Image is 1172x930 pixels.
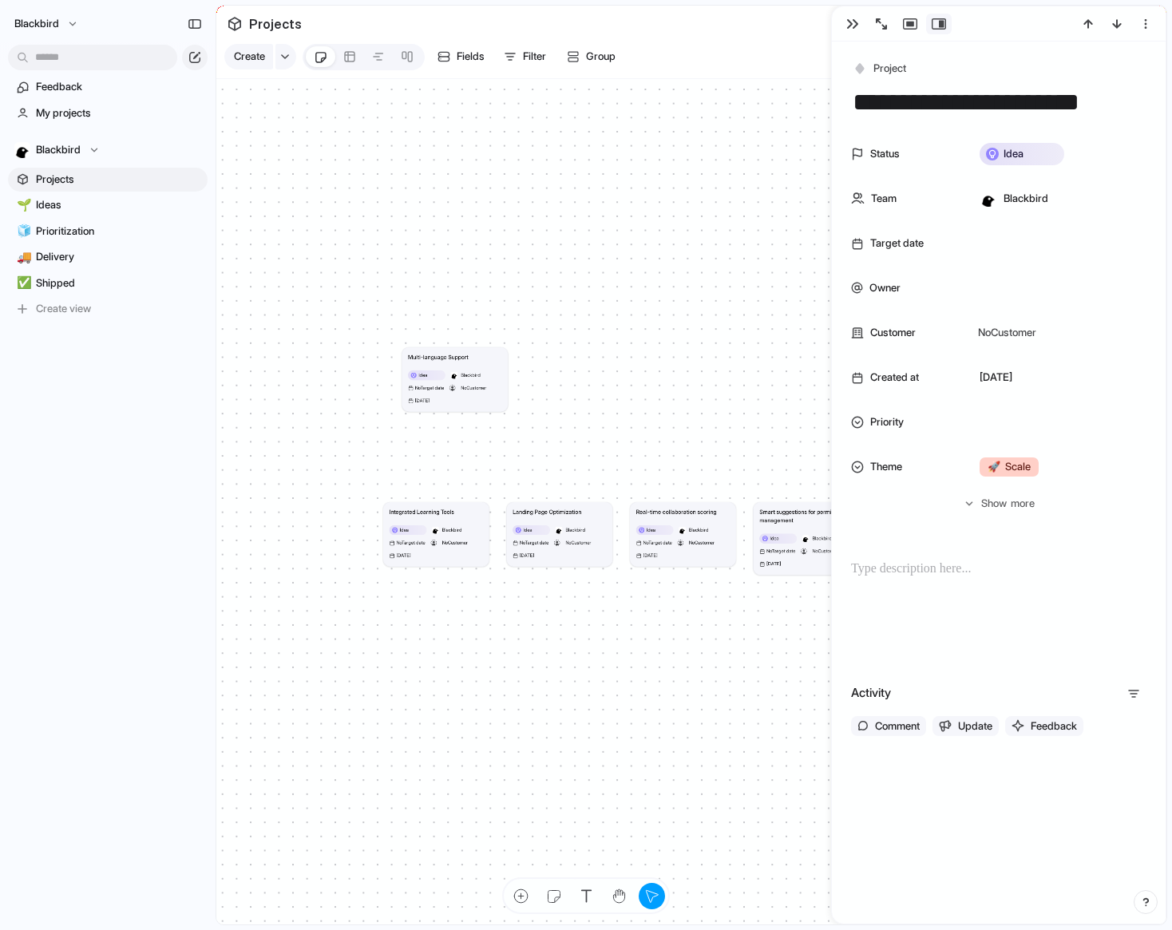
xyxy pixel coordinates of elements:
[36,224,202,239] span: Prioritization
[849,57,911,81] button: Project
[634,524,675,536] button: Idea
[812,548,837,553] span: No Customer
[415,384,444,391] span: No Target date
[17,222,28,240] div: 🧊
[14,275,30,291] button: ✅
[1011,496,1035,512] span: more
[14,224,30,239] button: 🧊
[873,61,906,77] span: Project
[36,142,81,158] span: Blackbird
[932,716,999,737] button: Update
[17,248,28,267] div: 🚚
[1031,718,1077,734] span: Feedback
[406,394,431,406] button: [DATE]
[8,297,208,321] button: Create view
[430,524,463,536] button: Blackbird
[441,536,470,548] button: NoCustomer
[234,49,265,65] span: Create
[870,325,916,341] span: Customer
[396,539,425,546] span: No Target date
[246,10,305,38] span: Projects
[396,552,410,559] span: [DATE]
[497,44,552,69] button: Filter
[766,548,795,555] span: No Target date
[8,193,208,217] div: 🌱Ideas
[14,249,30,265] button: 🚚
[8,138,208,162] button: Blackbird
[758,532,798,544] button: Idea
[870,370,919,386] span: Created at
[457,49,485,65] span: Fields
[851,716,926,737] button: Comment
[442,526,462,533] span: Blackbird
[689,540,715,545] span: No Customer
[8,245,208,269] a: 🚚Delivery
[647,526,655,533] span: Idea
[36,301,91,317] span: Create view
[758,558,782,569] button: [DATE]
[461,385,486,390] span: No Customer
[224,44,273,69] button: Create
[770,535,778,542] span: Idea
[553,524,587,536] button: Blackbird
[643,539,672,546] span: No Target date
[8,168,208,192] a: Projects
[511,524,552,536] button: Idea
[36,79,202,95] span: Feedback
[7,11,87,37] button: blackbird
[431,44,491,69] button: Fields
[387,524,428,536] button: Idea
[387,536,426,548] button: NoTarget date
[851,489,1146,518] button: Showmore
[36,197,202,213] span: Ideas
[636,507,717,516] h1: Real-time collaboration scoring
[958,718,992,734] span: Update
[36,105,202,121] span: My projects
[869,280,901,296] span: Owner
[8,271,208,295] a: ✅Shipped
[461,371,481,378] span: Blackbird
[1005,716,1083,737] button: Feedback
[8,220,208,243] div: 🧊Prioritization
[758,545,797,556] button: NoTarget date
[766,560,781,568] span: [DATE]
[387,549,412,560] button: [DATE]
[400,526,409,533] span: Idea
[870,146,900,162] span: Status
[800,532,833,544] button: Blackbird
[415,397,430,404] span: [DATE]
[14,16,59,32] span: blackbird
[513,507,581,516] h1: Landing Page Optimization
[676,524,710,536] button: Blackbird
[1004,146,1024,162] span: Idea
[14,197,30,213] button: 🌱
[981,496,1007,512] span: Show
[687,536,717,548] button: NoCustomer
[973,325,1036,341] span: No Customer
[408,352,469,361] h1: Multi-language Support
[565,526,585,533] span: Blackbird
[871,191,897,207] span: Team
[36,172,202,188] span: Projects
[1004,191,1048,207] span: Blackbird
[8,75,208,99] a: Feedback
[980,370,1012,386] span: [DATE]
[689,526,709,533] span: Blackbird
[17,274,28,292] div: ✅
[418,371,427,378] span: Idea
[520,539,548,546] span: No Target date
[511,549,536,560] button: [DATE]
[634,536,673,548] button: NoTarget date
[449,370,482,381] button: Blackbird
[442,540,468,545] span: No Customer
[870,235,924,251] span: Target date
[870,459,902,475] span: Theme
[759,507,853,524] h1: Smart suggestions for permissions management
[459,382,489,393] button: NoCustomer
[36,249,202,265] span: Delivery
[523,49,546,65] span: Filter
[559,44,624,69] button: Group
[36,275,202,291] span: Shipped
